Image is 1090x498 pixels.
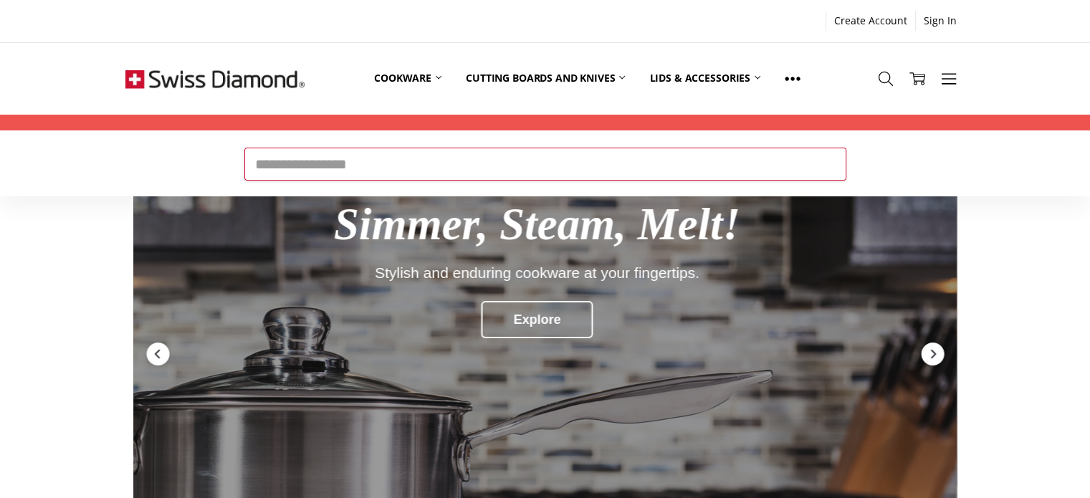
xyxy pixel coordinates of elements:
a: Create Account [826,11,915,31]
a: Cookware [362,47,454,110]
a: Lids & Accessories [637,47,772,110]
div: Next [919,341,945,367]
div: Previous [145,341,171,367]
div: Explore [482,301,593,338]
a: Show All [773,47,813,111]
img: Free Shipping On Every Order [125,43,305,115]
a: Cutting boards and knives [454,47,638,110]
a: Sign In [916,11,965,31]
div: Stylish and enduring cookware at your fingertips. [234,264,841,281]
div: Simmer, Steam, Melt! [234,201,841,250]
